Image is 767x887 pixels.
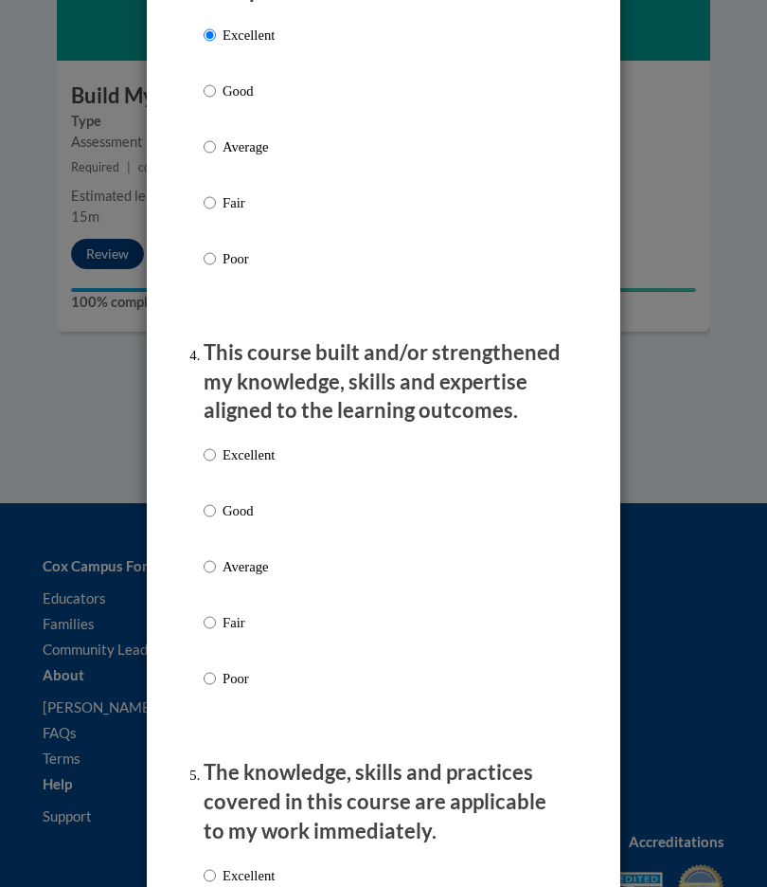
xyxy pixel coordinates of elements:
input: Excellent [204,444,216,465]
input: Fair [204,612,216,633]
input: Excellent [204,25,216,45]
input: Average [204,136,216,157]
input: Fair [204,192,216,213]
p: Excellent [223,25,275,45]
p: Good [223,81,275,101]
p: Poor [223,248,275,269]
p: Fair [223,192,275,213]
input: Average [204,556,216,577]
p: Fair [223,612,275,633]
p: Excellent [223,444,275,465]
p: Average [223,556,275,577]
input: Good [204,500,216,521]
input: Poor [204,248,216,269]
p: The knowledge, skills and practices covered in this course are applicable to my work immediately. [204,758,563,845]
p: This course built and/or strengthened my knowledge, skills and expertise aligned to the learning ... [204,338,563,425]
input: Poor [204,668,216,689]
p: Good [223,500,275,521]
p: Average [223,136,275,157]
p: Excellent [223,865,275,886]
input: Good [204,81,216,101]
p: Poor [223,668,275,689]
input: Excellent [204,865,216,886]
